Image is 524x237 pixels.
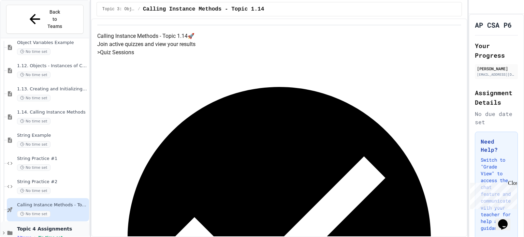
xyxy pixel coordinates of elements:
span: No time set [17,72,50,78]
span: Calling Instance Methods - Topic 1.14 [143,5,264,13]
h3: Need Help? [481,137,512,154]
span: No time set [17,141,50,148]
span: No time set [17,164,50,171]
span: 1.14. Calling Instance Methods [17,109,88,115]
p: Join active quizzes and view your results [97,40,461,48]
span: 1.12. Objects - Instances of Classes [17,63,88,69]
h5: > Quiz Sessions [97,48,461,57]
div: No due date set [475,110,518,126]
button: Back to Teams [6,5,84,34]
h2: Your Progress [475,41,518,60]
span: No time set [17,188,50,194]
span: String Practice #1 [17,156,88,162]
span: No time set [17,95,50,101]
span: Topic 3: Objects and Strings [102,6,135,12]
h4: Calling Instance Methods - Topic 1.14 🚀 [97,32,461,40]
p: Switch to "Grade View" to access the chat feature and communicate with your teacher for help and ... [481,157,512,232]
h2: Assignment Details [475,88,518,107]
span: String Example [17,133,88,138]
span: String Practice #2 [17,179,88,185]
span: Back to Teams [47,9,63,30]
iframe: chat widget [467,180,517,209]
span: Object Variables Example [17,40,88,46]
span: Topic 4 Assignments [17,226,88,232]
span: 1.13. Creating and Initializing Objects: Constructors [17,86,88,92]
span: No time set [17,118,50,124]
div: [EMAIL_ADDRESS][DOMAIN_NAME] [477,72,516,77]
span: No time set [17,211,50,217]
iframe: chat widget [495,210,517,230]
span: Calling Instance Methods - Topic 1.14 [17,202,88,208]
span: No time set [17,48,50,55]
h1: AP CSA P6 [475,20,512,30]
span: / [138,6,140,12]
div: Chat with us now!Close [3,3,47,43]
div: [PERSON_NAME] [477,65,516,72]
